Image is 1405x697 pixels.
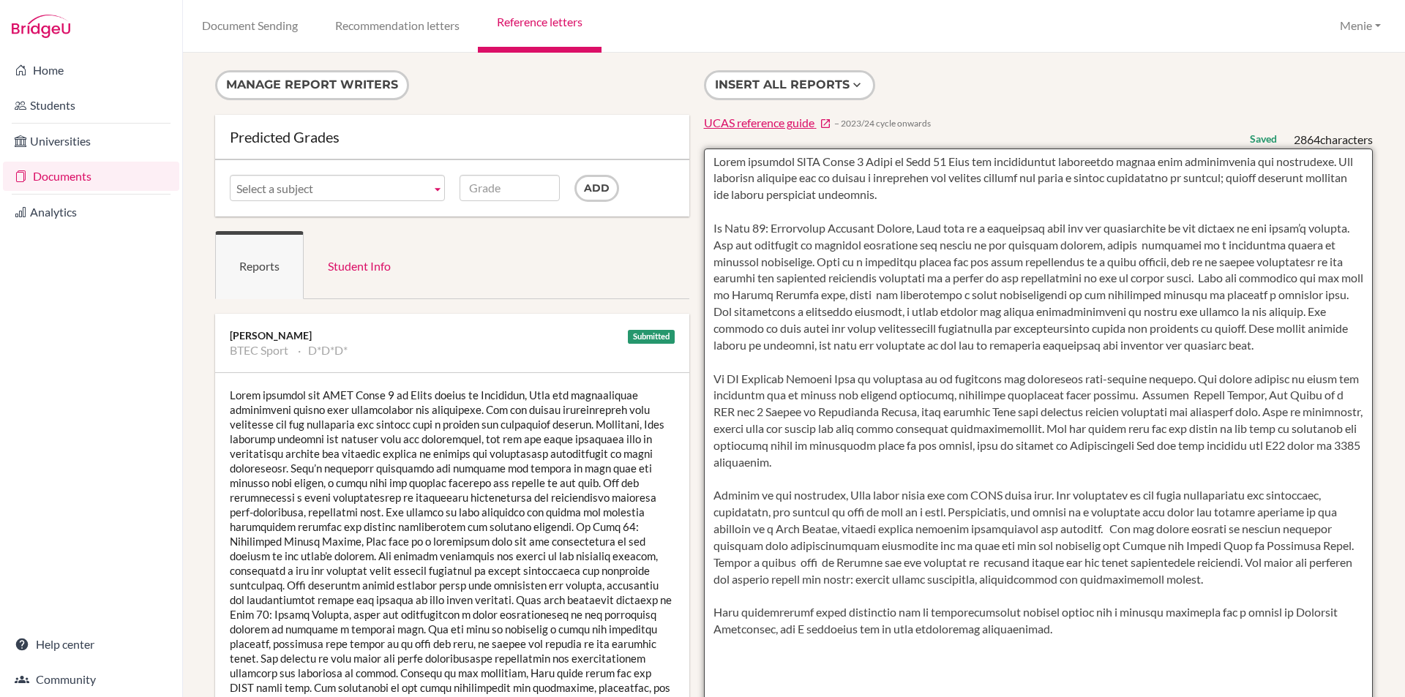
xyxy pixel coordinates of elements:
a: Help center [3,630,179,659]
div: Submitted [628,330,675,344]
span: − 2023/24 cycle onwards [834,117,931,129]
a: Reports [215,231,304,299]
a: Student Info [304,231,415,299]
a: Home [3,56,179,85]
button: Insert all reports [704,70,875,100]
span: Select a subject [236,176,425,202]
div: Saved [1250,132,1277,146]
button: Manage report writers [215,70,409,100]
span: UCAS reference guide [704,116,814,129]
span: 2864 [1294,132,1320,146]
button: Menie [1333,12,1387,39]
a: Students [3,91,179,120]
a: Community [3,665,179,694]
a: Universities [3,127,179,156]
input: Add [574,175,619,202]
a: Analytics [3,197,179,227]
a: UCAS reference guide [704,115,831,132]
li: BTEC Sport [230,343,288,358]
input: Grade [460,175,560,201]
img: Bridge-U [12,15,70,38]
div: [PERSON_NAME] [230,328,675,343]
div: characters [1294,132,1373,148]
a: Documents [3,162,179,191]
div: Predicted Grades [230,129,675,144]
